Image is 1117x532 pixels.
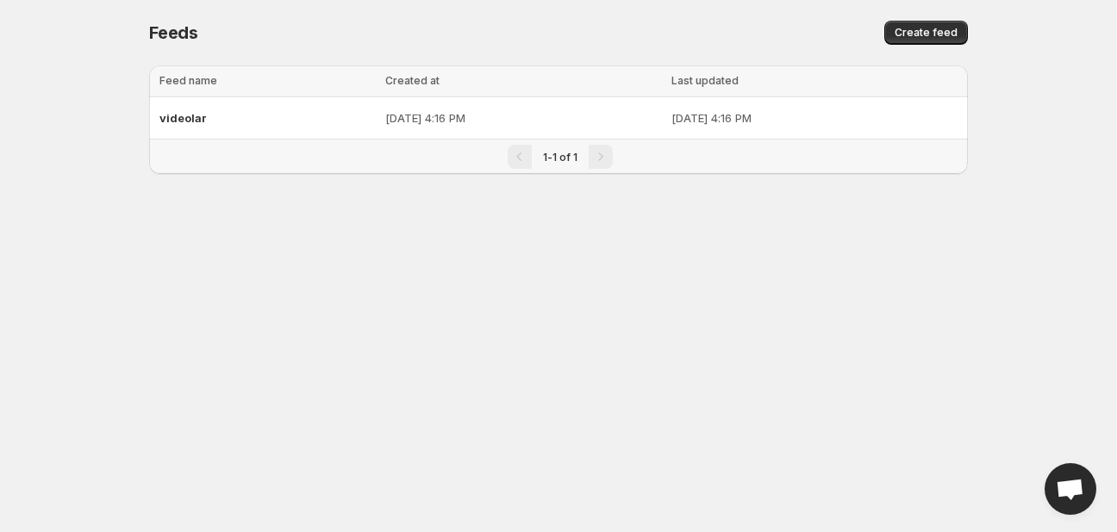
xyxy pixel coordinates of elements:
button: Create feed [884,21,968,45]
span: Feed name [159,74,217,87]
span: Create feed [895,26,958,40]
p: [DATE] 4:16 PM [671,109,958,127]
span: 1-1 of 1 [543,151,577,164]
p: [DATE] 4:16 PM [385,109,660,127]
span: Feeds [149,22,198,43]
nav: Pagination [149,139,968,174]
span: Last updated [671,74,739,87]
span: Created at [385,74,440,87]
span: videolar [159,111,207,125]
div: Open chat [1045,463,1096,515]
